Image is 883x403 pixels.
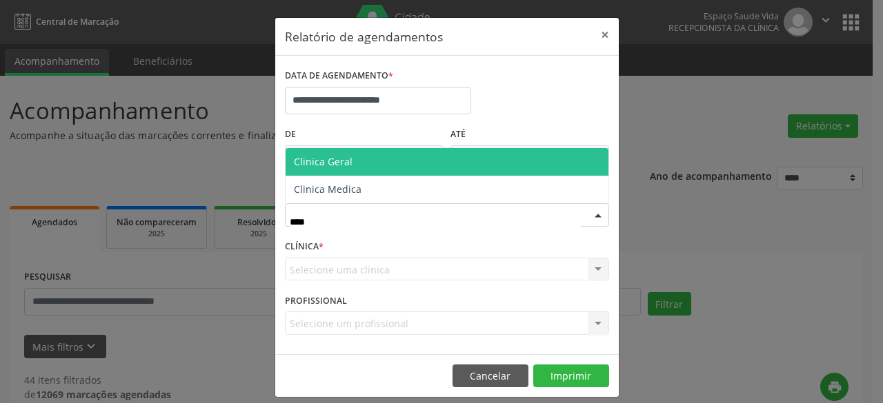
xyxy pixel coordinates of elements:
[285,236,324,258] label: CLÍNICA
[591,18,619,52] button: Close
[450,124,609,145] label: ATÉ
[533,364,609,388] button: Imprimir
[285,65,393,87] label: DATA DE AGENDAMENTO
[453,364,528,388] button: Cancelar
[285,28,443,45] h5: Relatório de agendamentos
[285,290,347,311] label: PROFISSIONAL
[285,124,444,145] label: De
[294,183,361,196] span: Clinica Medica
[294,155,353,168] span: Clinica Geral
